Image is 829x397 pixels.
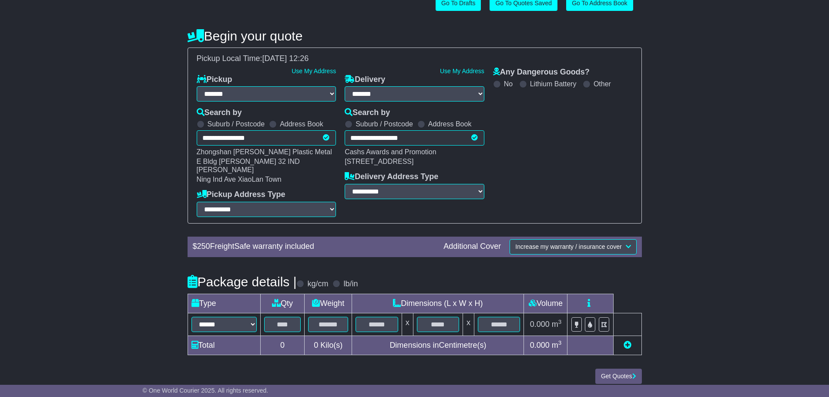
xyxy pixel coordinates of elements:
[530,341,550,349] span: 0.000
[345,108,390,118] label: Search by
[558,319,562,325] sup: 3
[307,279,328,289] label: kg/cm
[280,120,323,128] label: Address Book
[463,313,474,336] td: x
[188,336,260,355] td: Total
[197,242,210,251] span: 250
[356,120,413,128] label: Suburb / Postcode
[493,68,590,77] label: Any Dangerous Goods?
[260,336,305,355] td: 0
[530,320,550,329] span: 0.000
[143,387,269,394] span: © One World Courier 2025. All rights reserved.
[197,176,282,183] span: Ning Ind Ave XiaoLan Town
[197,75,232,85] label: Pickup
[305,336,352,355] td: Kilo(s)
[197,108,242,118] label: Search by
[345,172,438,182] label: Delivery Address Type
[440,68,484,75] a: Use My Address
[345,158,413,165] span: [STREET_ADDRESS]
[510,239,636,254] button: Increase my warranty / insurance cover
[292,68,336,75] a: Use My Address
[552,341,562,349] span: m
[594,80,611,88] label: Other
[504,80,513,88] label: No
[530,80,577,88] label: Lithium Battery
[624,341,631,349] a: Add new item
[314,341,318,349] span: 0
[343,279,358,289] label: lb/in
[345,75,385,85] label: Delivery
[197,158,300,173] span: E Bldg [PERSON_NAME] 32 IND [PERSON_NAME]
[188,242,440,251] div: $ FreightSafe warranty included
[428,120,472,128] label: Address Book
[515,243,621,250] span: Increase my warranty / insurance cover
[262,54,309,63] span: [DATE] 12:26
[595,369,642,384] button: Get Quotes
[188,275,297,289] h4: Package details |
[352,294,524,313] td: Dimensions (L x W x H)
[188,29,642,43] h4: Begin your quote
[208,120,265,128] label: Suburb / Postcode
[305,294,352,313] td: Weight
[260,294,305,313] td: Qty
[197,190,285,200] label: Pickup Address Type
[524,294,567,313] td: Volume
[552,320,562,329] span: m
[352,336,524,355] td: Dimensions in Centimetre(s)
[439,242,505,251] div: Additional Cover
[558,339,562,346] sup: 3
[402,313,413,336] td: x
[197,148,332,156] span: Zhongshan [PERSON_NAME] Plastic Metal
[192,54,637,64] div: Pickup Local Time:
[188,294,260,313] td: Type
[345,148,436,156] span: Cashs Awards and Promotion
